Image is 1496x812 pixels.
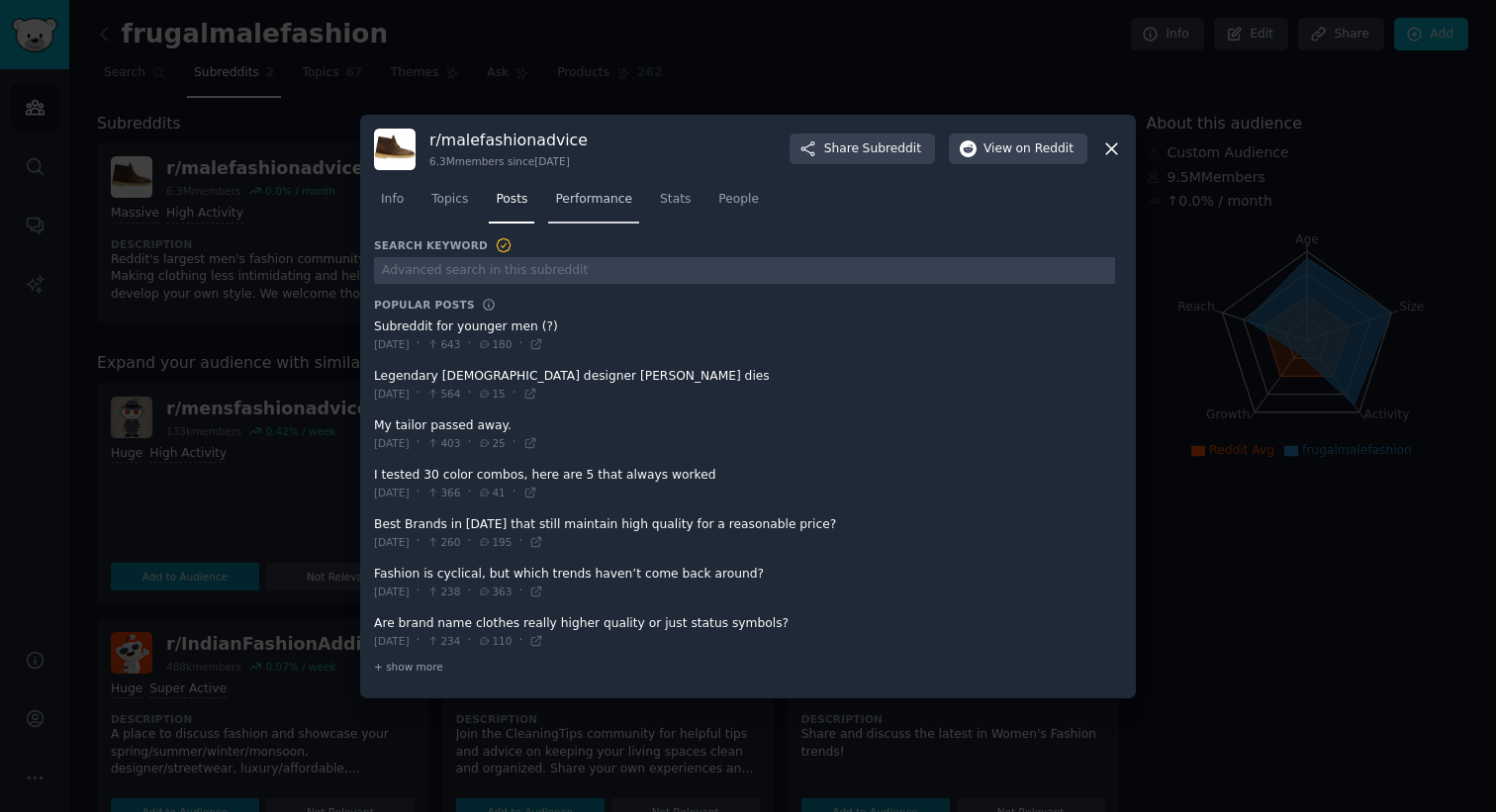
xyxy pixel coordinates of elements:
a: Topics [424,184,475,225]
button: ShareSubreddit [790,134,935,165]
span: [DATE] [374,436,410,450]
span: 195 [478,535,512,549]
span: Subreddit [863,140,921,158]
span: · [467,335,471,353]
a: Info [374,184,411,225]
span: [DATE] [374,486,410,499]
h3: Search Keyword [374,236,513,254]
span: 366 [426,486,460,499]
span: · [467,632,471,650]
span: · [417,434,421,452]
span: 403 [426,436,460,450]
a: Stats [653,184,698,225]
span: 25 [478,436,505,450]
span: [DATE] [374,585,410,598]
span: · [513,385,516,403]
span: 363 [478,585,512,598]
span: · [518,632,522,650]
span: · [467,484,471,501]
span: · [518,335,522,353]
span: People [718,191,759,209]
img: malefashionadvice [374,129,416,170]
span: [DATE] [374,387,410,401]
span: · [518,533,522,551]
span: Topics [431,191,468,209]
span: 180 [478,337,512,351]
span: 41 [478,486,505,499]
span: + show more [374,660,443,674]
span: Stats [660,191,691,209]
span: · [417,632,421,650]
span: · [513,434,516,452]
span: 238 [426,585,460,598]
span: · [417,484,421,501]
span: [DATE] [374,337,410,351]
span: Posts [496,191,527,209]
a: Performance [548,184,639,225]
span: 15 [478,387,505,401]
span: · [417,385,421,403]
span: Share [824,140,921,158]
span: 260 [426,535,460,549]
span: · [467,533,471,551]
span: · [513,484,516,501]
span: 110 [478,634,512,648]
span: · [417,583,421,600]
input: Advanced search in this subreddit [374,257,1115,284]
span: [DATE] [374,634,410,648]
span: · [467,385,471,403]
span: · [467,583,471,600]
span: on Reddit [1016,140,1074,158]
span: View [983,140,1074,158]
span: · [518,583,522,600]
a: People [711,184,766,225]
h3: Popular Posts [374,298,475,312]
h3: r/ malefashionadvice [429,130,588,150]
span: [DATE] [374,535,410,549]
a: Posts [489,184,534,225]
span: 234 [426,634,460,648]
div: 6.3M members since [DATE] [429,154,588,168]
span: · [467,434,471,452]
span: Info [381,191,404,209]
span: · [417,335,421,353]
span: 643 [426,337,460,351]
span: 564 [426,387,460,401]
span: Performance [555,191,632,209]
button: Viewon Reddit [949,134,1087,165]
span: · [417,533,421,551]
